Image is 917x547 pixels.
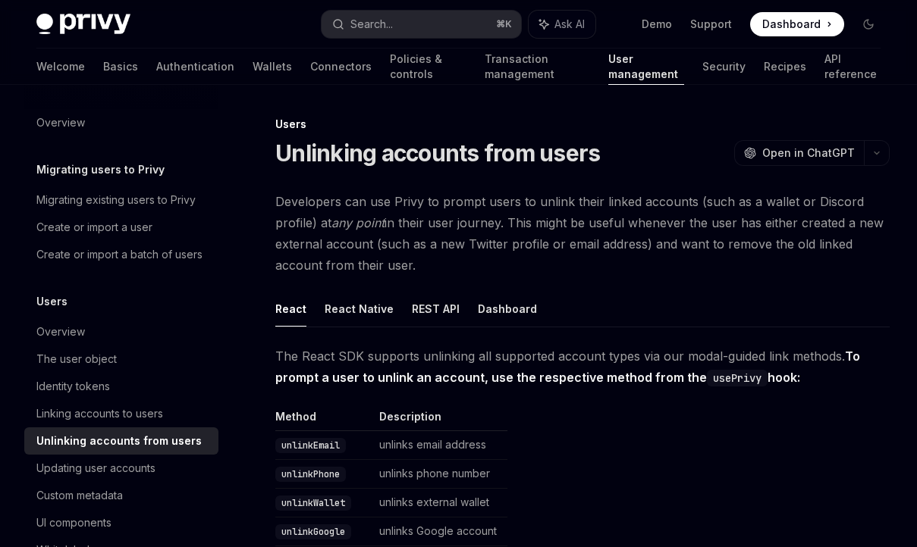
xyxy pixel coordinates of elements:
[36,292,68,311] h5: Users
[36,432,202,450] div: Unlinking accounts from users
[707,370,768,386] code: usePrivy
[156,48,234,85] a: Authentication
[24,214,218,241] a: Create or import a user
[253,48,292,85] a: Wallets
[275,117,890,132] div: Users
[36,48,85,85] a: Welcome
[373,489,507,517] td: unlinks external wallet
[690,17,732,32] a: Support
[331,215,385,230] em: any point
[485,48,591,85] a: Transaction management
[24,400,218,427] a: Linking accounts to users
[275,467,346,482] code: unlinkPhone
[275,139,600,167] h1: Unlinking accounts from users
[36,245,203,264] div: Create or import a batch of users
[310,48,372,85] a: Connectors
[350,15,393,33] div: Search...
[764,48,806,85] a: Recipes
[642,17,672,32] a: Demo
[36,161,165,179] h5: Migrating users to Privy
[36,114,85,132] div: Overview
[762,17,821,32] span: Dashboard
[322,11,520,38] button: Search...⌘K
[702,48,746,85] a: Security
[373,460,507,489] td: unlinks phone number
[24,186,218,214] a: Migrating existing users to Privy
[529,11,595,38] button: Ask AI
[762,145,855,161] span: Open in ChatGPT
[36,218,152,236] div: Create or import a user
[36,14,130,35] img: dark logo
[275,524,351,539] code: unlinkGoogle
[275,191,890,276] span: Developers can use Privy to prompt users to unlink their linked accounts (such as a wallet or Dis...
[412,291,460,327] button: REST API
[36,191,196,209] div: Migrating existing users to Privy
[24,345,218,373] a: The user object
[275,409,373,431] th: Method
[24,482,218,509] a: Custom metadata
[103,48,138,85] a: Basics
[554,17,585,32] span: Ask AI
[24,373,218,400] a: Identity tokens
[36,377,110,395] div: Identity tokens
[36,405,163,423] div: Linking accounts to users
[856,12,881,36] button: Toggle dark mode
[478,291,537,327] button: Dashboard
[734,140,864,166] button: Open in ChatGPT
[24,427,218,455] a: Unlinking accounts from users
[24,241,218,268] a: Create or import a batch of users
[824,48,881,85] a: API reference
[373,431,507,460] td: unlinks email address
[24,509,218,536] a: UI components
[36,514,111,532] div: UI components
[373,517,507,546] td: unlinks Google account
[24,109,218,136] a: Overview
[24,318,218,345] a: Overview
[36,459,155,477] div: Updating user accounts
[608,48,684,85] a: User management
[275,495,351,511] code: unlinkWallet
[24,455,218,482] a: Updating user accounts
[275,345,890,388] span: The React SDK supports unlinking all supported account types via our modal-guided link methods.
[36,350,117,368] div: The user object
[390,48,466,85] a: Policies & controls
[36,323,85,341] div: Overview
[275,291,306,327] button: React
[750,12,844,36] a: Dashboard
[496,18,512,30] span: ⌘ K
[36,486,123,505] div: Custom metadata
[325,291,394,327] button: React Native
[373,409,507,431] th: Description
[275,438,346,453] code: unlinkEmail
